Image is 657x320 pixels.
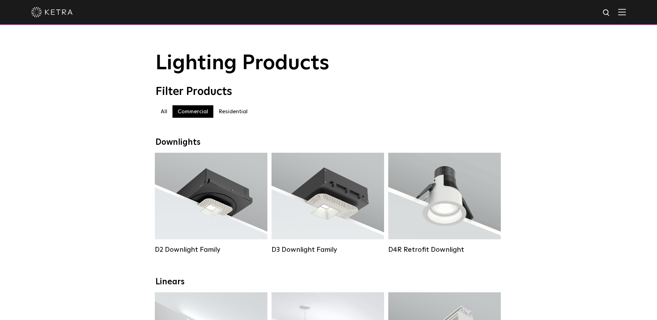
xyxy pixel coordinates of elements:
img: ketra-logo-2019-white [31,7,73,17]
img: search icon [602,9,611,17]
span: Lighting Products [156,53,329,74]
div: D3 Downlight Family [272,246,384,254]
div: Filter Products [156,85,502,98]
div: Linears [156,277,502,287]
a: D3 Downlight Family Lumen Output:700 / 900 / 1100Colors:White / Black / Silver / Bronze / Paintab... [272,153,384,254]
label: Commercial [172,105,213,118]
a: D2 Downlight Family Lumen Output:1200Colors:White / Black / Gloss Black / Silver / Bronze / Silve... [155,153,267,254]
div: Downlights [156,137,502,148]
a: D4R Retrofit Downlight Lumen Output:800Colors:White / BlackBeam Angles:15° / 25° / 40° / 60°Watta... [388,153,501,254]
label: All [156,105,172,118]
label: Residential [213,105,253,118]
div: D2 Downlight Family [155,246,267,254]
div: D4R Retrofit Downlight [388,246,501,254]
img: Hamburger%20Nav.svg [618,9,626,15]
